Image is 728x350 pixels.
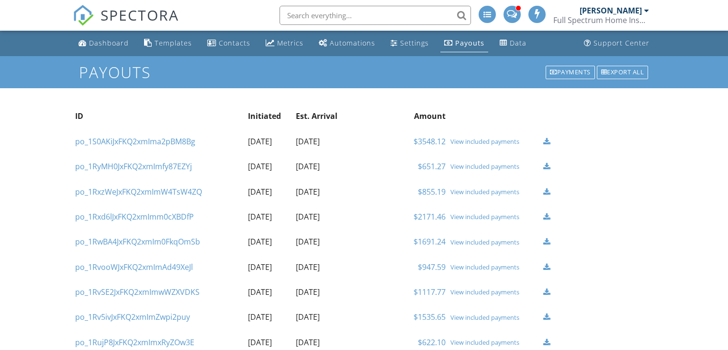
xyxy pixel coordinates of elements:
[262,35,307,52] a: Metrics
[293,179,352,204] td: [DATE]
[219,38,250,47] div: Contacts
[414,236,446,247] a: $1691.24
[101,5,179,25] span: SPECTORA
[418,187,446,197] a: $855.19
[293,280,352,304] td: [DATE]
[246,229,293,254] td: [DATE]
[75,187,202,197] a: po_1RxzWeJxFKQ2xmImW4TsW4ZQ
[75,337,194,348] a: po_1RujP8JxFKQ2xmImxRyZOw3E
[89,38,129,47] div: Dashboard
[596,65,650,80] a: Export all
[440,35,488,52] a: Payouts
[293,255,352,280] td: [DATE]
[450,338,539,346] a: View included payments
[553,15,649,25] div: Full Spectrum Home Inspectors
[75,262,193,272] a: po_1RvooWJxFKQ2xmImAd49XeJl
[455,38,484,47] div: Payouts
[246,104,293,128] th: Initiated
[510,38,526,47] div: Data
[418,337,446,348] a: $622.10
[75,35,133,52] a: Dashboard
[580,35,653,52] a: Support Center
[450,213,539,221] a: View included payments
[414,312,446,322] a: $1535.65
[293,129,352,154] td: [DATE]
[293,104,352,128] th: Est. Arrival
[79,64,649,81] h1: Payouts
[293,229,352,254] td: [DATE]
[246,154,293,179] td: [DATE]
[75,136,195,147] a: po_1S0AKiJxFKQ2xmIma2pBM8Bg
[293,304,352,329] td: [DATE]
[545,65,596,80] a: Payments
[155,38,192,47] div: Templates
[315,35,379,52] a: Automations (Advanced)
[73,104,246,128] th: ID
[246,304,293,329] td: [DATE]
[450,138,539,145] a: View included payments
[418,262,446,272] a: $947.59
[277,38,303,47] div: Metrics
[450,188,539,196] a: View included payments
[330,38,375,47] div: Automations
[418,161,446,172] a: $651.27
[450,163,539,170] a: View included payments
[73,13,179,33] a: SPECTORA
[246,129,293,154] td: [DATE]
[414,287,446,297] a: $1117.77
[580,6,642,15] div: [PERSON_NAME]
[75,211,194,222] a: po_1Rxd6lJxFKQ2xmImm0cXBDfP
[597,66,649,79] div: Export all
[594,38,650,47] div: Support Center
[496,35,530,52] a: Data
[280,6,471,25] input: Search everything...
[450,288,539,296] a: View included payments
[387,35,433,52] a: Settings
[246,179,293,204] td: [DATE]
[246,280,293,304] td: [DATE]
[75,161,192,172] a: po_1RyMH0JxFKQ2xmImfy87EZYj
[414,136,446,147] a: $3548.12
[546,66,595,79] div: Payments
[140,35,196,52] a: Templates
[75,287,200,297] a: po_1RvSE2JxFKQ2xmImwWZXVDKS
[352,104,448,128] th: Amount
[414,211,446,222] a: $2171.46
[450,263,539,271] a: View included payments
[450,314,539,321] a: View included payments
[293,204,352,229] td: [DATE]
[203,35,254,52] a: Contacts
[293,154,352,179] td: [DATE]
[75,236,200,247] a: po_1RwBA4JxFKQ2xmIm0FkqOmSb
[400,38,429,47] div: Settings
[75,312,190,322] a: po_1Rv5ivJxFKQ2xmImZwpi2puy
[246,255,293,280] td: [DATE]
[450,238,539,246] a: View included payments
[73,5,94,26] img: The Best Home Inspection Software - Spectora
[246,204,293,229] td: [DATE]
